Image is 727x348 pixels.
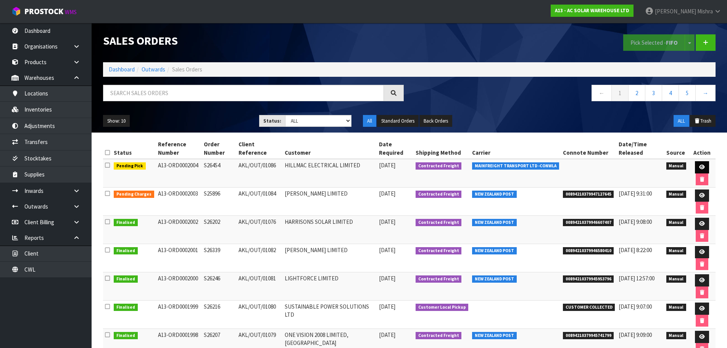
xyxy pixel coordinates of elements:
[664,138,688,159] th: Source
[628,85,645,101] a: 2
[103,85,384,101] input: Search sales orders
[263,118,281,124] strong: Status:
[674,115,689,127] button: ALL
[563,304,615,311] span: CUSTOMER COLLECTED
[416,219,462,227] span: Contracted Freight
[363,115,376,127] button: All
[416,332,462,340] span: Contracted Freight
[619,303,652,310] span: [DATE] 9:07:00
[563,219,614,227] span: 00894210379946607407
[666,219,687,227] span: Manual
[666,162,687,170] span: Manual
[237,188,283,216] td: AKL/OUT/01084
[202,216,237,244] td: S26202
[688,138,716,159] th: Action
[563,247,614,255] span: 00894210379946580410
[379,218,395,225] span: [DATE]
[156,159,202,188] td: A13-ORD0002004
[202,301,237,329] td: S26216
[472,162,559,170] span: MAINFREIGHT TRANSPORT LTD -CONWLA
[592,85,612,101] a: ←
[563,275,614,283] span: 00894210379945953796
[666,247,687,255] span: Manual
[377,115,419,127] button: Standard Orders
[114,275,138,283] span: Finalised
[283,138,377,159] th: Customer
[555,7,629,14] strong: A13 - AC SOLAR WAREHOUSE LTD
[379,162,395,169] span: [DATE]
[156,216,202,244] td: A13-ORD0002002
[617,138,664,159] th: Date/Time Released
[142,66,165,73] a: Outwards
[379,246,395,254] span: [DATE]
[695,85,716,101] a: →
[623,34,685,51] button: Pick Selected -FIFO
[666,304,687,311] span: Manual
[114,219,138,227] span: Finalised
[283,244,377,272] td: [PERSON_NAME] LIMITED
[283,301,377,329] td: SUSTAINABLE POWER SOLUTIONS LTD
[202,138,237,159] th: Order Number
[237,216,283,244] td: AKL/OUT/01076
[156,301,202,329] td: A13-ORD0001999
[563,332,614,340] span: 00894210379945741799
[114,332,138,340] span: Finalised
[472,219,517,227] span: NEW ZEALAND POST
[472,191,517,198] span: NEW ZEALAND POST
[679,85,696,101] a: 5
[112,138,156,159] th: Status
[561,138,617,159] th: Connote Number
[103,115,130,127] button: Show: 10
[619,190,652,197] span: [DATE] 9:31:00
[416,162,462,170] span: Contracted Freight
[416,191,462,198] span: Contracted Freight
[237,138,283,159] th: Client Reference
[611,85,629,101] a: 1
[690,115,716,127] button: Trash
[24,6,63,16] span: ProStock
[103,34,404,47] h1: Sales Orders
[172,66,202,73] span: Sales Orders
[619,275,654,282] span: [DATE] 12:57:00
[237,159,283,188] td: AKL/OUT/01086
[377,138,414,159] th: Date Required
[419,115,452,127] button: Back Orders
[283,159,377,188] td: HILLMAC ELECTRICAL LIMITED
[645,85,662,101] a: 3
[415,85,716,104] nav: Page navigation
[416,304,469,311] span: Customer Local Pickup
[470,138,561,159] th: Carrier
[666,39,678,46] strong: FIFO
[416,275,462,283] span: Contracted Freight
[202,188,237,216] td: S25896
[202,244,237,272] td: S26339
[666,275,687,283] span: Manual
[202,159,237,188] td: S26454
[237,244,283,272] td: AKL/OUT/01082
[114,304,138,311] span: Finalised
[65,8,77,16] small: WMS
[416,247,462,255] span: Contracted Freight
[156,244,202,272] td: A13-ORD0002001
[563,191,614,198] span: 00894210379947127645
[379,331,395,338] span: [DATE]
[114,162,146,170] span: Pending Pick
[551,5,634,17] a: A13 - AC SOLAR WAREHOUSE LTD
[619,218,652,225] span: [DATE] 9:08:00
[156,188,202,216] td: A13-ORD0002003
[114,247,138,255] span: Finalised
[655,8,696,15] span: [PERSON_NAME]
[414,138,471,159] th: Shipping Method
[379,303,395,310] span: [DATE]
[472,332,517,340] span: NEW ZEALAND POST
[283,272,377,301] td: LIGHTFORCE LIMITED
[156,138,202,159] th: Reference Number
[379,275,395,282] span: [DATE]
[156,272,202,301] td: A13-ORD0002000
[662,85,679,101] a: 4
[114,191,154,198] span: Pending Charges
[697,8,713,15] span: Mishra
[666,332,687,340] span: Manual
[619,246,652,254] span: [DATE] 8:22:00
[283,216,377,244] td: HARRISONS SOLAR LIMITED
